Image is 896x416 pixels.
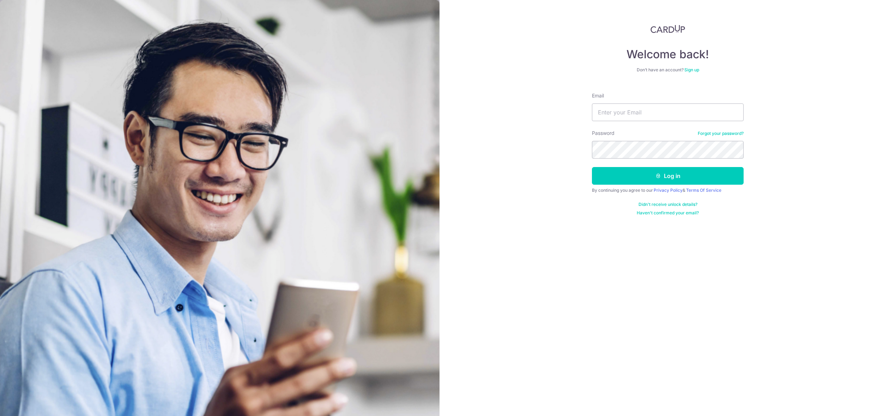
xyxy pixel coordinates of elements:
[592,92,604,99] label: Email
[686,188,721,193] a: Terms Of Service
[592,130,615,137] label: Password
[698,131,744,136] a: Forgot your password?
[637,210,699,216] a: Haven't confirmed your email?
[650,25,685,33] img: CardUp Logo
[592,67,744,73] div: Don’t have an account?
[638,202,697,207] a: Didn't receive unlock details?
[654,188,683,193] a: Privacy Policy
[592,188,744,193] div: By continuing you agree to our &
[592,47,744,61] h4: Welcome back!
[684,67,699,72] a: Sign up
[592,167,744,185] button: Log in
[592,103,744,121] input: Enter your Email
